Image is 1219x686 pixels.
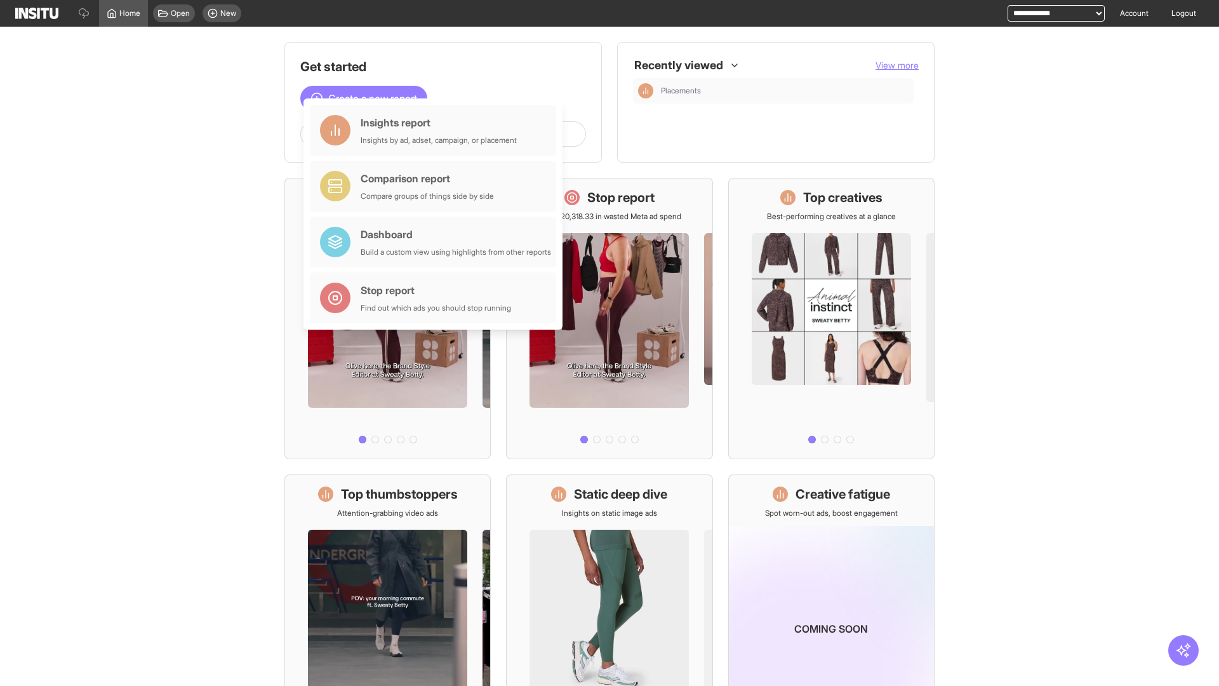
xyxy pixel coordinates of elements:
[220,8,236,18] span: New
[587,189,655,206] h1: Stop report
[361,115,517,130] div: Insights report
[661,86,701,96] span: Placements
[361,191,494,201] div: Compare groups of things side by side
[803,189,883,206] h1: Top creatives
[341,485,458,503] h1: Top thumbstoppers
[728,178,935,459] a: Top creativesBest-performing creatives at a glance
[15,8,58,19] img: Logo
[767,212,896,222] p: Best-performing creatives at a glance
[876,60,919,71] span: View more
[284,178,491,459] a: What's live nowSee all active ads instantly
[661,86,909,96] span: Placements
[337,508,438,518] p: Attention-grabbing video ads
[562,508,657,518] p: Insights on static image ads
[361,303,511,313] div: Find out which ads you should stop running
[361,171,494,186] div: Comparison report
[574,485,667,503] h1: Static deep dive
[300,86,427,111] button: Create a new report
[538,212,681,222] p: Save £20,318.33 in wasted Meta ad spend
[328,91,417,106] span: Create a new report
[361,135,517,145] div: Insights by ad, adset, campaign, or placement
[171,8,190,18] span: Open
[506,178,712,459] a: Stop reportSave £20,318.33 in wasted Meta ad spend
[300,58,586,76] h1: Get started
[361,227,551,242] div: Dashboard
[361,283,511,298] div: Stop report
[361,247,551,257] div: Build a custom view using highlights from other reports
[638,83,653,98] div: Insights
[119,8,140,18] span: Home
[876,59,919,72] button: View more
